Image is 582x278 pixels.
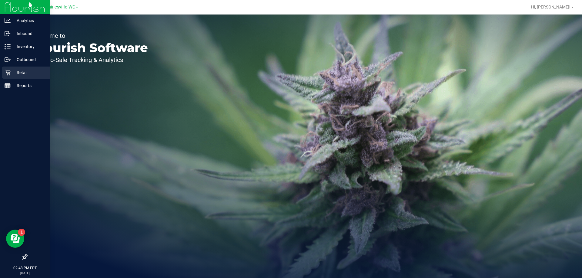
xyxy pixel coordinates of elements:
[18,229,25,236] iframe: Resource center unread badge
[33,57,148,63] p: Seed-to-Sale Tracking & Analytics
[3,265,47,271] p: 02:48 PM EDT
[33,42,148,54] p: Flourish Software
[11,82,47,89] p: Reports
[5,57,11,63] inline-svg: Outbound
[5,18,11,24] inline-svg: Analytics
[5,70,11,76] inline-svg: Retail
[5,31,11,37] inline-svg: Inbound
[11,43,47,50] p: Inventory
[11,69,47,76] p: Retail
[3,271,47,275] p: [DATE]
[45,5,75,10] span: Gainesville WC
[11,56,47,63] p: Outbound
[5,44,11,50] inline-svg: Inventory
[531,5,570,9] span: Hi, [PERSON_NAME]!
[33,33,148,39] p: Welcome to
[11,30,47,37] p: Inbound
[5,83,11,89] inline-svg: Reports
[11,17,47,24] p: Analytics
[6,230,24,248] iframe: Resource center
